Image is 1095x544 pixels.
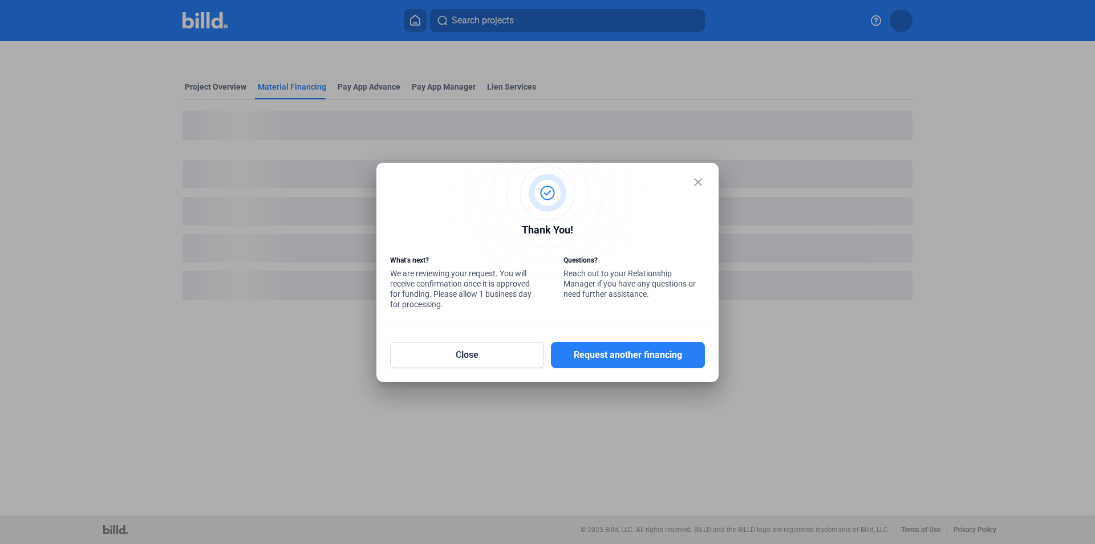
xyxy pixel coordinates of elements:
[551,342,705,368] button: Request another financing
[390,255,532,312] div: We are reviewing your request. You will receive confirmation once it is approved for funding. Ple...
[563,255,705,268] div: Questions?
[691,175,705,189] mat-icon: close
[390,255,532,268] div: What’s next?
[390,342,544,368] button: Close
[390,222,705,241] div: Thank You!
[563,255,705,302] div: Reach out to your Relationship Manager if you have any questions or need further assistance.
